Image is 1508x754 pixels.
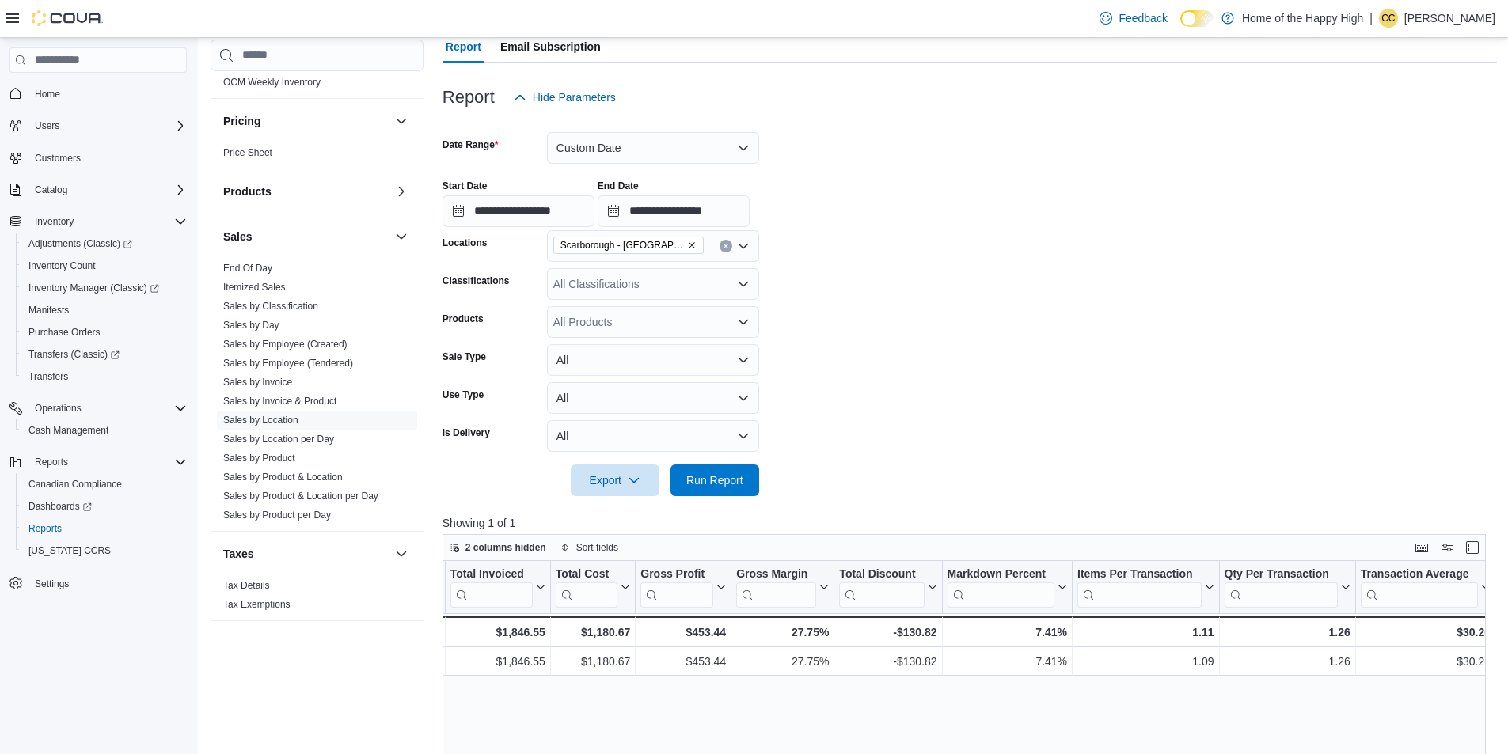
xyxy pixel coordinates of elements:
div: Total Invoiced [450,566,533,607]
a: Adjustments (Classic) [16,233,193,255]
button: Operations [28,399,88,418]
button: Sales [223,229,389,244]
label: Use Type [443,388,484,401]
button: Catalog [28,180,74,199]
a: Transfers (Classic) [22,345,126,364]
h3: Report [443,88,495,107]
div: Gross Margin [736,566,816,607]
span: Report [446,31,481,63]
button: Home [3,82,193,105]
div: $453.44 [640,652,726,671]
button: Total Discount [839,566,936,607]
span: Transfers [28,370,68,383]
span: Settings [28,573,187,593]
div: Total Cost [556,566,617,607]
div: Total Invoiced [450,566,533,582]
div: Items Per Transaction [1077,566,1202,582]
div: $1,180.67 [556,623,630,642]
span: Transfers (Classic) [22,345,187,364]
a: Manifests [22,301,75,320]
span: Cash Management [28,424,108,437]
span: Purchase Orders [22,323,187,342]
a: Sales by Location [223,415,298,426]
span: Sales by Location per Day [223,433,334,445]
button: Reports [3,451,193,473]
h3: Pricing [223,113,260,129]
span: CC [1381,9,1395,28]
button: Remove Scarborough - Morningside Crossing - Fire & Flower from selection in this group [687,241,697,250]
button: Open list of options [737,316,750,328]
div: Gross Profit [640,566,713,607]
span: Sort fields [576,541,618,554]
label: End Date [598,180,639,192]
button: Display options [1438,538,1457,557]
span: Home [35,88,60,100]
a: Inventory Count [22,256,102,275]
span: Inventory Count [28,260,96,272]
div: Qty Per Transaction [1224,566,1337,607]
button: Qty Per Transaction [1224,566,1350,607]
div: 1.11 [1077,623,1214,642]
label: Sale Type [443,350,486,363]
span: Purchase Orders [28,326,101,339]
button: Manifests [16,299,193,321]
button: Export [571,464,659,496]
span: Users [28,116,187,135]
a: Dashboards [16,495,193,517]
button: Clear input [720,240,732,252]
p: [PERSON_NAME] [1404,9,1495,28]
button: Products [223,184,389,199]
a: Sales by Employee (Created) [223,339,348,350]
span: Export [580,464,650,496]
span: Inventory [28,212,187,231]
h3: Sales [223,229,253,244]
span: Dashboards [22,497,187,516]
span: Sales by Location [223,414,298,426]
div: 1.09 [1077,652,1214,671]
span: Email Subscription [500,31,601,63]
button: [US_STATE] CCRS [16,540,193,562]
a: Sales by Invoice & Product [223,396,336,407]
button: Reports [28,453,74,472]
div: Gross Profit [640,566,713,582]
span: Reports [22,519,187,538]
span: Adjustments (Classic) [28,237,132,250]
button: Hide Parameters [507,81,622,113]
a: Cash Management [22,421,115,440]
button: Keyboard shortcuts [1412,538,1431,557]
span: Cash Management [22,421,187,440]
span: Scarborough - [GEOGRAPHIC_DATA] - Fire & Flower [560,237,684,253]
span: Scarborough - Morningside Crossing - Fire & Flower [553,237,704,254]
span: Hide Parameters [533,89,616,105]
p: Home of the Happy High [1242,9,1363,28]
a: Price Sheet [223,147,272,158]
span: 2 columns hidden [465,541,546,554]
button: Items Per Transaction [1077,566,1214,607]
a: Reports [22,519,68,538]
button: Catalog [3,179,193,201]
button: 2 columns hidden [443,538,553,557]
a: Sales by Product & Location [223,472,343,483]
button: Transfers [16,366,193,388]
a: Sales by Product per Day [223,510,331,521]
button: Inventory [28,212,80,231]
button: Open list of options [737,278,750,290]
span: Sales by Employee (Tendered) [223,357,353,369]
button: Custom Date [547,132,759,164]
div: Pricing [211,143,424,169]
p: Showing 1 of 1 [443,515,1497,531]
button: Pricing [223,113,389,129]
a: Sales by Product & Location per Day [223,491,378,502]
h3: Taxes [223,546,254,562]
a: [US_STATE] CCRS [22,541,117,560]
button: Customers [3,146,193,169]
div: Transaction Average [1361,566,1478,607]
nav: Complex example [9,76,187,636]
div: Qty Per Transaction [1224,566,1337,582]
button: Reports [16,517,193,540]
div: Items Per Transaction [1077,566,1202,607]
span: Washington CCRS [22,541,187,560]
span: Canadian Compliance [28,478,122,491]
div: Total Cost [556,566,617,582]
button: Products [392,182,411,201]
